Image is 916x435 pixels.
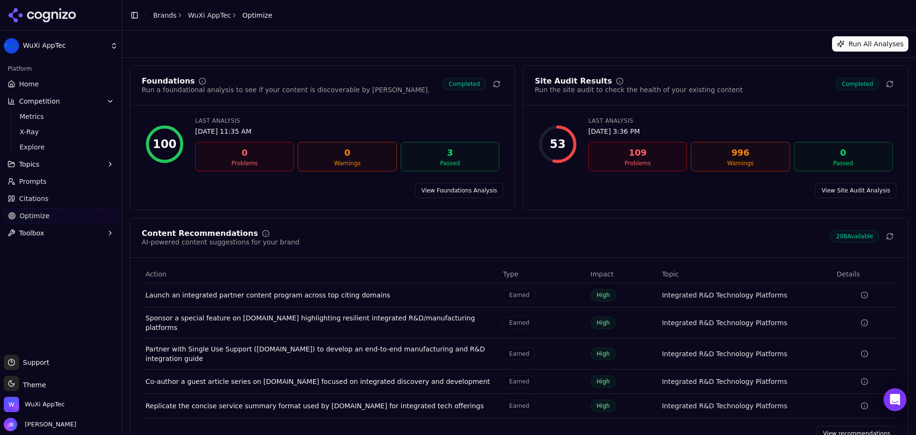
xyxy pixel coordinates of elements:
[20,127,103,137] span: X-Ray
[591,375,616,388] span: High
[19,79,39,89] span: Home
[695,146,785,159] div: 996
[4,397,19,412] img: WuXi AppTec
[16,110,106,123] a: Metrics
[20,112,103,121] span: Metrics
[443,78,486,90] span: Completed
[798,146,888,159] div: 0
[4,174,118,189] a: Prompts
[19,96,60,106] span: Competition
[4,225,118,241] button: Toolbox
[16,140,106,154] a: Explore
[19,177,47,186] span: Prompts
[19,159,40,169] span: Topics
[19,194,49,203] span: Citations
[146,313,495,332] div: Sponsor a special feature on [DOMAIN_NAME] highlighting resilient integrated R&D/manufacturing pl...
[798,159,888,167] div: Passed
[662,290,787,300] a: Integrated R&D Technology Platforms
[503,317,535,329] span: Earned
[142,265,896,418] div: Data table
[405,159,495,167] div: Passed
[142,77,195,85] div: Foundations
[153,137,177,152] div: 100
[405,146,495,159] div: 3
[695,159,785,167] div: Warnings
[588,127,893,136] div: [DATE] 3:36 PM
[591,269,655,279] div: Impact
[4,418,17,431] img: Josef Bookert
[4,157,118,172] button: Topics
[830,230,879,243] span: 208 Available
[142,230,258,237] div: Content Recommendations
[588,117,893,125] div: Last Analysis
[832,36,908,52] button: Run All Analyses
[199,159,290,167] div: Problems
[4,208,118,223] a: Optimize
[591,289,616,301] span: High
[302,159,392,167] div: Warnings
[593,159,683,167] div: Problems
[21,420,76,429] span: [PERSON_NAME]
[593,146,683,159] div: 109
[550,137,565,152] div: 53
[146,401,495,411] div: Replicate the concise service summary format used by [DOMAIN_NAME] for integrated tech offerings
[4,418,76,431] button: Open user button
[837,269,893,279] div: Details
[4,397,65,412] button: Open organization switcher
[23,42,106,50] span: WuXi AppTec
[662,377,787,386] a: Integrated R&D Technology Platforms
[415,183,503,198] a: View Foundations Analysis
[535,77,612,85] div: Site Audit Results
[195,127,500,136] div: [DATE] 11:35 AM
[153,11,272,20] nav: breadcrumb
[199,146,290,159] div: 0
[19,381,46,389] span: Theme
[153,11,177,19] a: Brands
[503,400,535,412] span: Earned
[535,85,743,95] div: Run the site audit to check the health of your existing content
[20,142,103,152] span: Explore
[836,78,879,90] span: Completed
[302,146,392,159] div: 0
[4,94,118,109] button: Competition
[195,117,500,125] div: Last Analysis
[188,11,231,20] a: WuXi AppTec
[146,377,495,386] div: Co-author a guest article series on [DOMAIN_NAME] focused on integrated discovery and development
[4,191,118,206] a: Citations
[503,348,535,360] span: Earned
[19,228,44,238] span: Toolbox
[146,269,495,279] div: Action
[146,290,495,300] div: Launch an integrated partner content program across top citing domains
[4,61,118,76] div: Platform
[242,11,272,20] span: Optimize
[815,183,896,198] a: View Site Audit Analysis
[146,344,495,363] div: Partner with Single Use Support ([DOMAIN_NAME]) to develop an end-to-end manufacturing and R&D in...
[662,318,787,328] a: Integrated R&D Technology Platforms
[591,348,616,360] span: High
[4,76,118,92] a: Home
[662,401,787,411] a: Integrated R&D Technology Platforms
[25,400,65,409] span: WuXi AppTec
[19,358,49,367] span: Support
[591,400,616,412] span: High
[4,38,19,53] img: WuXi AppTec
[662,269,829,279] div: Topic
[503,289,535,301] span: Earned
[591,317,616,329] span: High
[503,375,535,388] span: Earned
[20,211,50,221] span: Optimize
[142,85,430,95] div: Run a foundational analysis to see if your content is discoverable by [PERSON_NAME].
[884,388,906,411] div: Open Intercom Messenger
[662,349,787,359] a: Integrated R&D Technology Platforms
[16,125,106,138] a: X-Ray
[142,237,300,247] div: AI-powered content suggestions for your brand
[503,269,583,279] div: Type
